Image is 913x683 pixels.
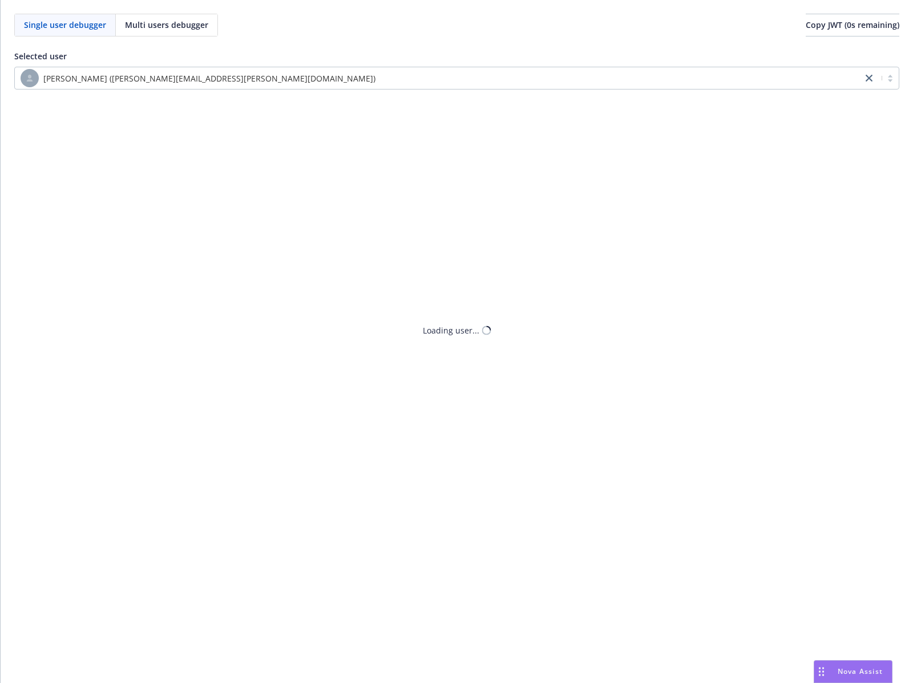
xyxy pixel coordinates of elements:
span: Selected user [14,51,67,62]
span: Multi users debugger [125,19,208,31]
span: Nova Assist [838,666,883,676]
span: Single user debugger [24,19,106,31]
button: Copy JWT (0s remaining) [806,14,899,36]
div: Loading user... [423,324,479,336]
span: [PERSON_NAME] ([PERSON_NAME][EMAIL_ADDRESS][PERSON_NAME][DOMAIN_NAME]) [43,72,375,84]
span: Copy JWT ( 0 s remaining) [806,19,899,30]
button: Nova Assist [814,660,892,683]
div: Drag to move [814,661,829,682]
a: close [862,71,876,85]
span: [PERSON_NAME] ([PERSON_NAME][EMAIL_ADDRESS][PERSON_NAME][DOMAIN_NAME]) [21,69,857,87]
